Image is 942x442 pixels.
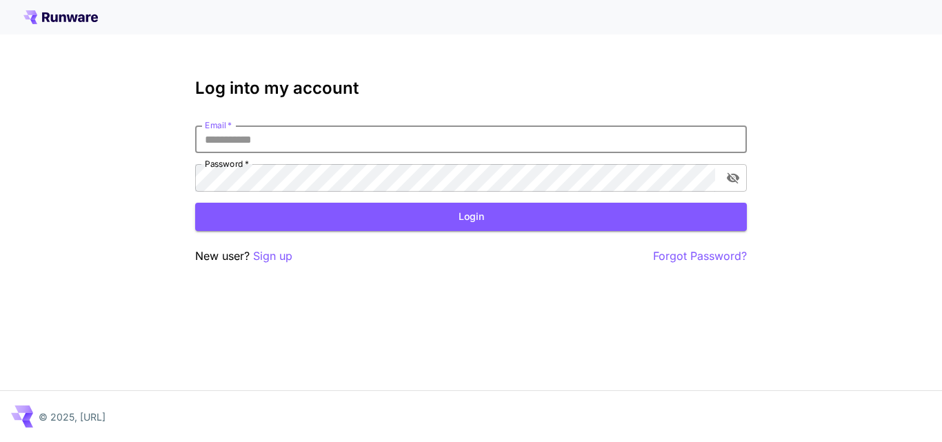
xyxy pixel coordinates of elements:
label: Email [205,119,232,131]
button: Sign up [253,248,292,265]
button: Forgot Password? [653,248,747,265]
button: toggle password visibility [721,165,745,190]
label: Password [205,158,249,170]
p: © 2025, [URL] [39,410,106,424]
h3: Log into my account [195,79,747,98]
p: New user? [195,248,292,265]
button: Login [195,203,747,231]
